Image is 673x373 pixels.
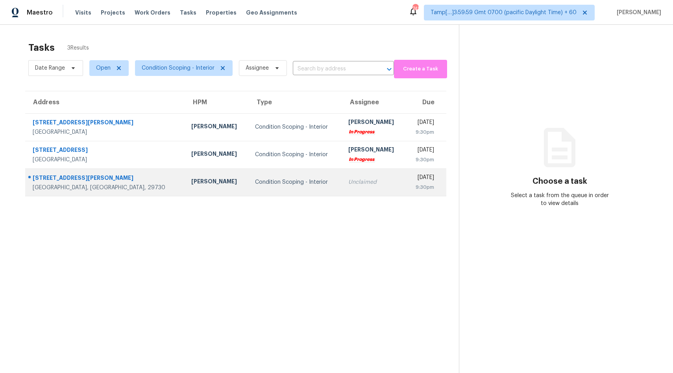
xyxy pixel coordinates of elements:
div: 9:30pm [412,156,434,164]
div: 9:30pm [412,183,434,191]
span: Create a Task [398,65,443,74]
div: 9:30pm [412,128,434,136]
div: [PERSON_NAME] [191,177,242,187]
span: [PERSON_NAME] [614,9,661,17]
span: Open [96,64,111,72]
div: Select a task from the queue in order to view details [510,192,610,207]
div: [PERSON_NAME] [348,146,399,155]
div: [GEOGRAPHIC_DATA] [33,156,179,164]
span: Assignee [246,64,269,72]
th: Address [25,91,185,113]
th: Due [406,91,446,113]
div: [STREET_ADDRESS][PERSON_NAME] [33,174,179,184]
div: [DATE] [412,146,434,156]
span: Geo Assignments [246,9,297,17]
div: [PERSON_NAME] [191,122,242,132]
span: Projects [101,9,125,17]
div: [DATE] [412,174,434,183]
span: Work Orders [135,9,170,17]
button: Open [384,64,395,75]
div: [GEOGRAPHIC_DATA] [33,128,179,136]
div: Condition Scoping - Interior [255,151,336,159]
div: [PERSON_NAME] [348,118,399,128]
span: Date Range [35,64,65,72]
div: [STREET_ADDRESS][PERSON_NAME] [33,118,179,128]
div: [PERSON_NAME] [191,150,242,160]
h3: Choose a task [532,177,587,185]
span: Visits [75,9,91,17]
div: 742 [412,5,418,13]
div: Condition Scoping - Interior [255,123,336,131]
div: Condition Scoping - Interior [255,178,336,186]
span: 3 Results [67,44,89,52]
span: Properties [206,9,237,17]
span: Condition Scoping - Interior [142,64,214,72]
span: Tasks [180,10,196,15]
h2: Tasks [28,44,55,52]
div: [DATE] [412,118,434,128]
input: Search by address [293,63,372,75]
th: Assignee [342,91,406,113]
span: Tamp[…]3:59:59 Gmt 0700 (pacific Daylight Time) + 60 [431,9,577,17]
span: Maestro [27,9,53,17]
div: [STREET_ADDRESS] [33,146,179,156]
em: In Progress [348,157,375,162]
th: Type [249,91,342,113]
button: Create a Task [394,60,447,78]
div: [GEOGRAPHIC_DATA], [GEOGRAPHIC_DATA], 29730 [33,184,179,192]
div: Unclaimed [348,178,399,186]
em: In Progress [348,129,375,135]
th: HPM [185,91,249,113]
